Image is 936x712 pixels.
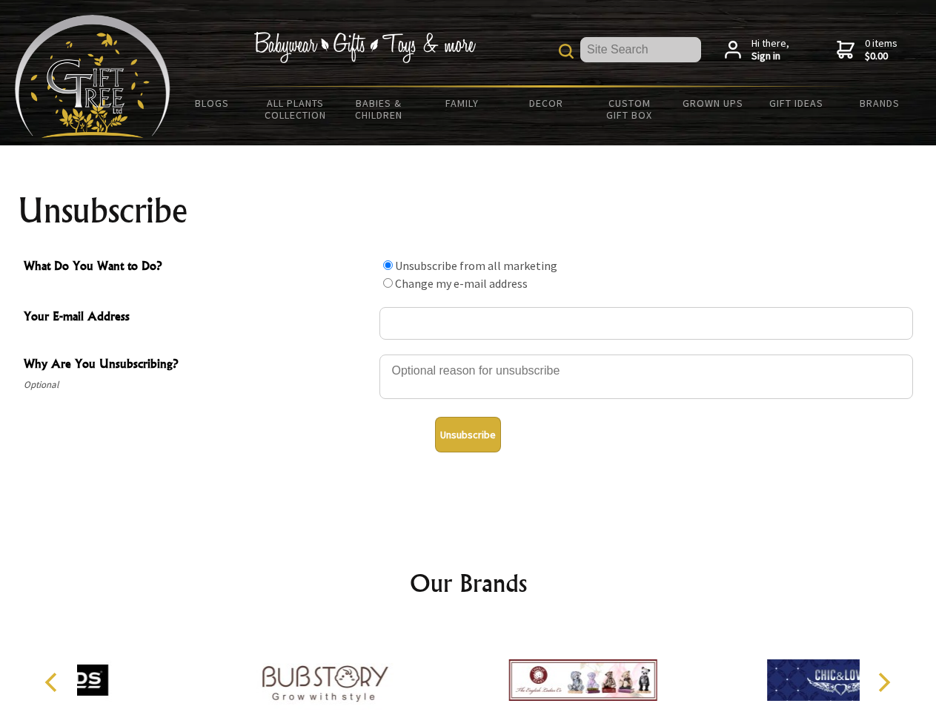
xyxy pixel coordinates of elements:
label: Unsubscribe from all marketing [395,258,557,273]
a: Custom Gift Box [588,88,671,131]
button: Unsubscribe [435,417,501,452]
a: Brands [838,88,922,119]
input: Your E-mail Address [379,307,913,340]
a: Decor [504,88,588,119]
a: Grown Ups [671,88,754,119]
input: Site Search [580,37,701,62]
h1: Unsubscribe [18,193,919,228]
label: Change my e-mail address [395,276,528,291]
span: Hi there, [751,37,789,63]
h2: Our Brands [30,565,907,601]
img: Babywear - Gifts - Toys & more [253,32,476,63]
button: Next [867,666,900,699]
a: 0 items$0.00 [837,37,897,63]
img: product search [559,44,574,59]
strong: $0.00 [865,50,897,63]
a: Hi there,Sign in [725,37,789,63]
span: Why Are You Unsubscribing? [24,355,372,376]
span: What Do You Want to Do? [24,257,372,278]
span: Optional [24,376,372,394]
span: 0 items [865,36,897,63]
strong: Sign in [751,50,789,63]
button: Previous [37,666,70,699]
input: What Do You Want to Do? [383,278,393,288]
a: All Plants Collection [254,88,338,131]
a: Gift Ideas [754,88,838,119]
span: Your E-mail Address [24,307,372,329]
input: What Do You Want to Do? [383,260,393,270]
a: Babies & Children [337,88,421,131]
a: Family [421,88,505,119]
textarea: Why Are You Unsubscribing? [379,355,913,399]
img: Babyware - Gifts - Toys and more... [15,15,170,138]
a: BLOGS [170,88,254,119]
